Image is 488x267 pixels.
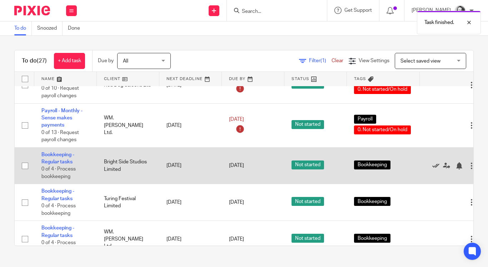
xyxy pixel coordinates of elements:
span: [DATE] [229,237,244,242]
td: [DATE] [159,147,222,184]
a: Payroll - Monthly - Sense makes payments [41,108,83,128]
img: T1JH8BBNX-UMG48CW64-d2649b4fbe26-512.png [454,5,466,16]
a: + Add task [54,53,85,69]
span: (27) [37,58,47,64]
input: Search [241,9,305,15]
h1: To do [22,57,47,65]
td: WM. [PERSON_NAME] Ltd. [97,221,159,258]
a: Bookkeeping - Regular tasks [41,152,74,164]
span: Select saved view [400,59,440,64]
span: 0 of 13 · Request payroll changes [41,130,79,143]
span: All [123,59,128,64]
span: Bookkeeping [354,234,390,243]
a: Snoozed [37,21,63,35]
span: Filter [309,58,332,63]
span: [DATE] [229,200,244,205]
td: [DATE] [159,184,222,221]
span: Payroll [354,115,376,124]
span: Not started [292,234,324,243]
td: WM. [PERSON_NAME] Ltd. [97,103,159,147]
span: 0. Not started/On hold [354,125,411,134]
a: To do [14,21,32,35]
span: 0. Not started/On hold [354,85,411,94]
p: Due by [98,57,114,64]
span: 0 of 4 · Process bookkeeping [41,167,76,179]
span: 0 of 4 · Process bookkeeping [41,240,76,253]
a: Bookkeeping - Regular tasks [41,226,74,238]
span: [DATE] [229,117,244,122]
a: Mark as done [432,162,443,169]
p: Task finished. [424,19,454,26]
span: Not started [292,197,324,206]
td: Bright Side Studios Limited [97,147,159,184]
span: Bookkeeping [354,160,390,169]
a: Bookkeeping - Regular tasks [41,189,74,201]
span: 0 of 4 · Process bookkeeping [41,203,76,216]
span: (1) [320,58,326,63]
img: Pixie [14,6,50,15]
td: [DATE] [159,221,222,258]
td: Turing Festival Limited [97,184,159,221]
span: Bookkeeping [354,197,390,206]
span: Not started [292,160,324,169]
span: View Settings [359,58,389,63]
td: [DATE] [159,103,222,147]
span: Not started [292,120,324,129]
span: [DATE] [229,163,244,168]
a: Clear [332,58,343,63]
span: Tags [354,77,366,81]
a: Done [68,21,85,35]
